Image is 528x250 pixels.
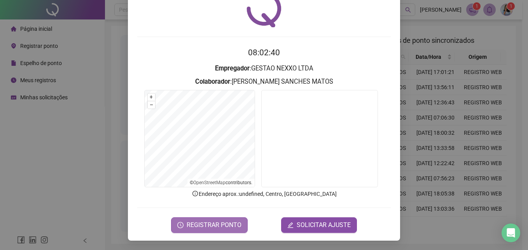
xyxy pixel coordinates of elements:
[287,222,294,228] span: edit
[171,217,248,233] button: REGISTRAR PONTO
[148,101,155,109] button: –
[192,190,199,197] span: info-circle
[193,180,226,185] a: OpenStreetMap
[137,77,391,87] h3: : [PERSON_NAME] SANCHES MATOS
[297,220,351,230] span: SOLICITAR AJUSTE
[137,63,391,74] h3: : GESTAO NEXXO LTDA
[137,190,391,198] p: Endereço aprox. : undefined, Centro, [GEOGRAPHIC_DATA]
[248,48,280,57] time: 08:02:40
[177,222,184,228] span: clock-circle
[187,220,241,230] span: REGISTRAR PONTO
[502,224,520,242] div: Open Intercom Messenger
[281,217,357,233] button: editSOLICITAR AJUSTE
[148,93,155,101] button: +
[215,65,250,72] strong: Empregador
[190,180,252,185] li: © contributors.
[195,78,230,85] strong: Colaborador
